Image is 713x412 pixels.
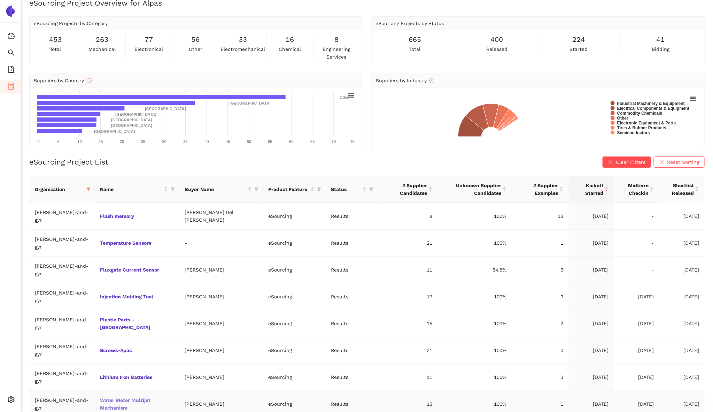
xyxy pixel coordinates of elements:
td: 100% [438,203,512,230]
th: this column's title is Shortlist Released,this column is sortable [659,176,705,203]
th: this column's title is Product Feature,this column is sortable [263,176,325,203]
span: Midterm Checkin [620,182,649,197]
td: [PERSON_NAME]-and-gyr [29,230,95,257]
span: total [50,45,61,53]
span: 665 [409,34,421,45]
td: - [614,203,659,230]
text: [GEOGRAPHIC_DATA] [111,123,152,128]
span: filter [368,184,375,194]
td: [PERSON_NAME]-and-gyr [29,310,95,337]
span: filter [317,187,321,191]
span: 453 [49,34,62,45]
text: 50 [247,139,251,144]
td: 54.5% [438,257,512,283]
span: filter [169,184,176,194]
span: 263 [96,34,108,45]
td: [PERSON_NAME] [179,310,263,337]
text: Tires & Rubber Products [617,125,666,130]
span: filter [85,184,92,194]
td: eSourcing [263,283,325,310]
text: Semiconductors [617,130,650,135]
span: Reset Sorting [667,158,699,166]
td: [PERSON_NAME] [179,364,263,391]
td: [DATE] [569,310,614,337]
span: Product Feature [268,185,309,193]
th: this column's title is Name,this column is sortable [95,176,179,203]
td: 3 [512,364,569,391]
td: 0 [512,337,569,364]
td: eSourcing [263,364,325,391]
span: eSourcing Projects by Status [376,21,444,26]
td: 11 [378,257,438,283]
span: Suppliers by Country [34,78,92,83]
text: Electrical Components & Equipment [617,106,689,111]
th: this column's title is Buyer Name,this column is sortable [179,176,263,203]
td: Results [325,230,378,257]
button: closeReset Sorting [654,157,705,168]
td: Results [325,257,378,283]
span: released [486,45,507,53]
text: Commodity Chemicals [617,111,662,116]
th: this column's title is # Supplier Examples,this column is sortable [512,176,569,203]
text: Electronic Equipment & Parts [617,121,676,125]
td: Results [325,283,378,310]
td: [PERSON_NAME]-and-gyr [29,337,95,364]
td: 8 [378,203,438,230]
span: mechanical [88,45,116,53]
span: other [189,45,202,53]
span: 8 [334,34,339,45]
td: Results [325,337,378,364]
td: [PERSON_NAME]-and-gyr [29,364,95,391]
td: [DATE] [659,337,705,364]
text: 0 [37,139,39,144]
img: Logo [5,6,16,17]
td: eSourcing [263,230,325,257]
td: - [614,230,659,257]
td: [PERSON_NAME]-and-gyr [29,203,95,230]
td: [DATE] [569,230,614,257]
text: Industrial Machinery & Equipment [617,101,685,106]
td: Results [325,203,378,230]
text: 60 [289,139,293,144]
span: Suppliers by Industry [376,78,434,83]
span: Unknown Supplier Candidates [444,182,501,197]
td: [DATE] [569,283,614,310]
td: [DATE] [614,310,659,337]
span: # Supplier Candidates [383,182,427,197]
text: 45 [226,139,230,144]
span: filter [171,187,175,191]
td: [DATE] [569,337,614,364]
td: 100% [438,364,512,391]
td: 100% [438,337,512,364]
span: 33 [239,34,247,45]
span: Clear Filters [616,158,645,166]
span: filter [316,184,323,194]
text: [GEOGRAPHIC_DATA] [111,118,152,122]
text: Other [340,95,350,99]
td: eSourcing [263,257,325,283]
span: # Supplier Examples [518,182,558,197]
td: 21 [378,337,438,364]
span: filter [369,187,373,191]
td: Results [325,310,378,337]
text: 30 [162,139,166,144]
td: [PERSON_NAME] [179,257,263,283]
th: this column's title is Status,this column is sortable [325,176,378,203]
td: - [614,257,659,283]
button: closeClear Filters [603,157,651,168]
span: close [608,160,613,165]
span: electromechanical [220,45,265,53]
td: - [179,230,263,257]
td: 1 [512,230,569,257]
span: 56 [191,34,200,45]
span: 224 [573,34,585,45]
td: [DATE] [614,337,659,364]
td: Results [325,364,378,391]
td: 3 [512,257,569,283]
span: 41 [657,34,665,45]
span: setting [8,394,15,408]
span: engineering services [315,45,358,61]
td: 21 [378,230,438,257]
span: Kickoff Started [574,182,603,197]
td: [PERSON_NAME]-and-gyr [29,283,95,310]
